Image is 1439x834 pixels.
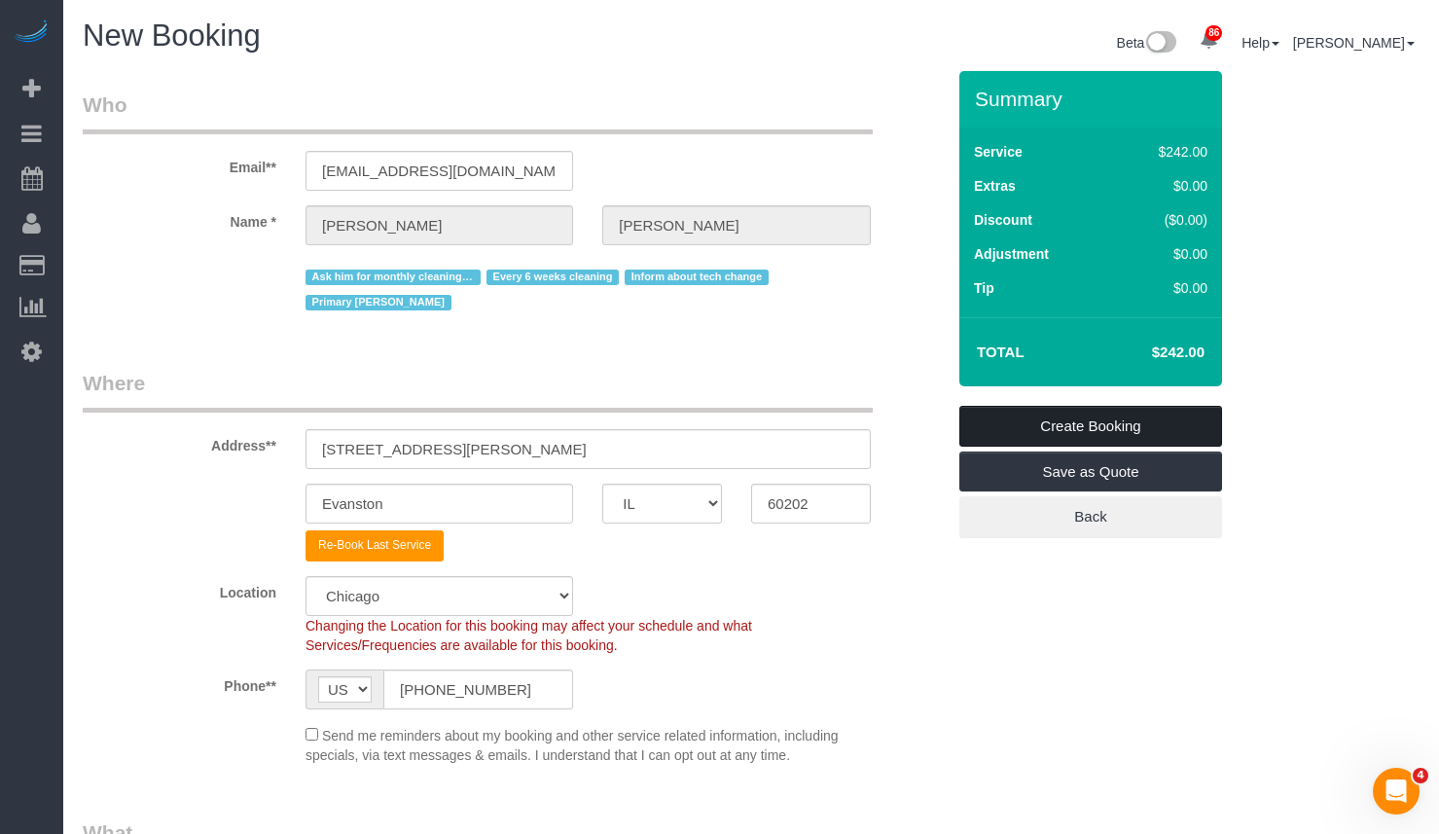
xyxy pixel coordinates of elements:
button: Re-Book Last Service [306,530,444,561]
span: Every 6 weeks cleaning [486,270,619,285]
label: Tip [974,278,994,298]
div: $242.00 [1117,142,1207,162]
h4: $242.00 [1094,344,1205,361]
h3: Summary [975,88,1212,110]
a: Help [1241,35,1279,51]
label: Discount [974,210,1032,230]
img: New interface [1144,31,1176,56]
label: Location [68,576,291,602]
iframe: Intercom live chat [1373,768,1420,815]
label: Adjustment [974,244,1049,264]
label: Service [974,142,1023,162]
a: Beta [1117,35,1177,51]
label: Name * [68,205,291,232]
a: Save as Quote [959,452,1222,492]
input: First Name** [306,205,573,245]
div: $0.00 [1117,278,1207,298]
span: 4 [1413,768,1428,783]
legend: Where [83,369,873,413]
a: Create Booking [959,406,1222,447]
div: ($0.00) [1117,210,1207,230]
span: Ask him for monthly cleaning date before scheduling [306,270,481,285]
span: Primary [PERSON_NAME] [306,295,451,310]
span: 86 [1205,25,1222,41]
span: Changing the Location for this booking may affect your schedule and what Services/Frequencies are... [306,618,752,653]
span: Send me reminders about my booking and other service related information, including specials, via... [306,728,839,763]
input: Zip Code** [751,484,871,524]
legend: Who [83,91,873,134]
span: New Booking [83,18,261,53]
div: $0.00 [1117,176,1207,196]
span: Inform about tech change [625,270,769,285]
label: Extras [974,176,1016,196]
a: 86 [1190,19,1228,62]
a: [PERSON_NAME] [1293,35,1415,51]
strong: Total [977,344,1025,360]
img: Automaid Logo [12,19,51,47]
input: Last Name* [602,205,870,245]
div: $0.00 [1117,244,1207,264]
a: Back [959,496,1222,537]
